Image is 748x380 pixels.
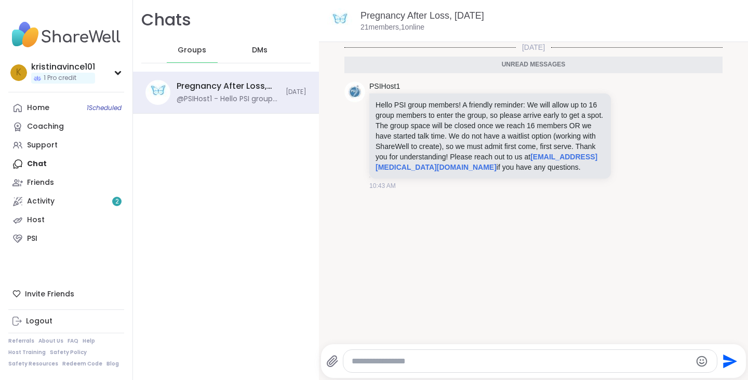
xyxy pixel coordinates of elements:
div: Host [27,215,45,225]
a: Logout [8,312,124,331]
a: Redeem Code [62,360,102,368]
a: Pregnancy After Loss, [DATE] [360,10,484,21]
a: Help [83,337,95,345]
div: PSI [27,234,37,244]
span: DMs [252,45,268,56]
button: Send [717,349,741,373]
a: Referrals [8,337,34,345]
div: Invite Friends [8,284,124,303]
a: Friends [8,173,124,192]
span: 2 [115,197,119,206]
a: PSIHost1 [369,82,400,92]
div: Logout [26,316,52,327]
img: Pregnancy After Loss, Oct 06 [327,8,352,33]
span: k [16,66,21,79]
div: @PSIHost1 - Hello PSI group members! A friendly reminder: We will allow up to 16 group members to... [177,94,279,104]
h1: Chats [141,8,191,32]
div: Activity [27,196,55,207]
a: FAQ [68,337,78,345]
p: 21 members, 1 online [360,22,424,33]
a: Safety Resources [8,360,58,368]
textarea: Type your message [352,356,691,367]
div: Support [27,140,58,151]
a: Blog [106,360,119,368]
div: Home [27,103,49,113]
div: kristinavince101 [31,61,95,73]
span: 1 Scheduled [87,104,122,112]
a: Home1Scheduled [8,99,124,117]
a: Host [8,211,124,229]
span: 10:43 AM [369,181,396,191]
p: Hello PSI group members! A friendly reminder: We will allow up to 16 group members to enter the g... [376,100,605,172]
a: PSI [8,229,124,248]
a: Host Training [8,349,46,356]
span: [DATE] [516,42,551,52]
a: Support [8,136,124,155]
img: ShareWell Nav Logo [8,17,124,53]
div: Unread messages [344,57,723,73]
div: Coaching [27,121,64,132]
a: Coaching [8,117,124,136]
a: Activity2 [8,192,124,211]
span: Groups [178,45,206,56]
a: Safety Policy [50,349,87,356]
span: 1 Pro credit [44,74,76,83]
img: https://sharewell-space-live.sfo3.digitaloceanspaces.com/user-generated/74daf50f-3033-463f-9754-f... [344,82,365,102]
span: [DATE] [286,88,306,97]
a: About Us [38,337,63,345]
button: Emoji picker [696,355,708,368]
div: Pregnancy After Loss, [DATE] [177,80,279,92]
img: Pregnancy After Loss, Oct 06 [145,80,170,105]
div: Friends [27,178,54,188]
